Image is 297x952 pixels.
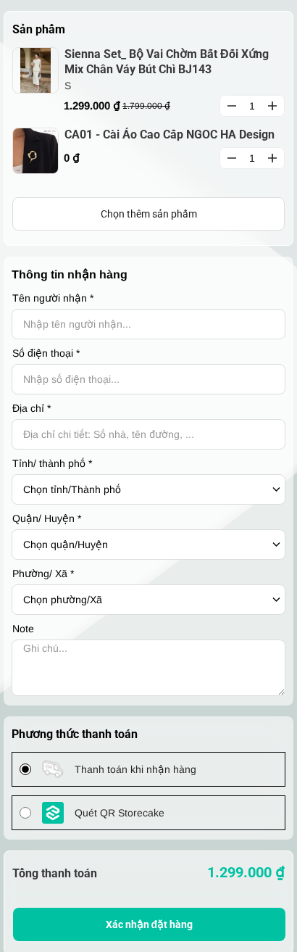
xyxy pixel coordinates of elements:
[12,403,285,413] label: Địa chỉ *
[64,97,125,115] p: 1.299.000 ₫
[64,47,285,78] a: Sienna Set_ Bộ Vai Chờm Bất Đối Xứng Mix Chân Váy Bút Chì BJ143
[75,761,196,777] span: Thanh toán khi nhận hàng
[23,587,268,612] select: Select commune
[23,477,268,502] select: Select province
[148,861,285,884] p: 1.299.000 ₫
[12,348,285,358] label: Số điện thoại *
[64,78,285,94] p: S
[122,101,180,111] p: 1.799.000 ₫
[12,293,285,303] label: Tên người nhận *
[75,805,164,821] span: Quét QR Storecake
[12,624,285,634] label: Note
[12,513,285,523] label: Quận/ Huyện *
[220,148,284,168] input: Quantity input
[42,802,64,824] img: payment logo
[12,726,285,743] h5: Phương thức thanh toán
[12,47,59,94] img: png.png
[13,908,285,941] button: Xác nhận đặt hàng
[12,197,285,231] a: Chọn thêm sản phẩm
[106,919,193,930] span: Xác nhận đặt hàng
[12,866,148,880] h6: Tổng thanh toán
[12,419,285,450] input: Input address with auto completion
[12,21,285,38] h5: Sản phẩm
[13,206,284,222] div: Chọn thêm sản phẩm
[12,458,285,468] label: Tỉnh/ thành phố *
[64,149,125,167] p: 0 ₫
[220,96,284,116] input: Quantity input
[12,364,285,394] input: Input Nhập số điện thoại...
[20,763,31,775] input: payment logo Thanh toán khi nhận hàng
[23,532,268,557] select: Select district
[12,128,59,174] img: jpeg.jpeg
[64,128,285,143] a: CA01 - Cài Áo Cao Cấp NGOC HA Design
[20,807,31,819] input: payment logo Quét QR Storecake
[42,758,64,780] img: payment logo
[12,568,285,579] label: Phường/ Xã *
[12,309,285,339] input: Input Nhập tên người nhận...
[12,267,285,283] p: Thông tin nhận hàng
